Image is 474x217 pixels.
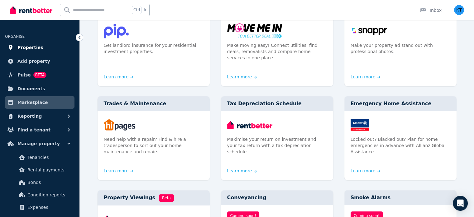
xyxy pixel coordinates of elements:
[7,176,72,189] a: Bonds
[17,85,45,92] span: Documents
[17,126,50,134] span: Find a tenant
[227,168,257,174] a: Learn more
[17,71,31,79] span: Pulse
[5,124,74,136] button: Find a tenant
[227,117,327,132] img: Tax Depreciation Schedule
[420,7,442,13] div: Inbox
[132,6,141,14] span: Ctrl
[7,201,72,214] a: Expenses
[351,117,450,132] img: Emergency Home Assistance
[351,136,450,155] p: Locked out? Blacked out? Plan for home emergencies in advance with Allianz Global Assistance.
[98,190,210,205] div: Property Viewings
[227,136,327,155] p: Maximise your return on investment and your tax return with a tax depreciation schedule.
[104,117,203,132] img: Trades & Maintenance
[221,190,333,205] div: Conveyancing
[7,189,72,201] a: Condition reports
[5,41,74,54] a: Properties
[7,164,72,176] a: Rental payments
[144,7,146,12] span: k
[5,96,74,109] a: Marketplace
[351,42,450,55] p: Make your property ad stand out with professional photos.
[104,136,203,155] p: Need help with a repair? Find & hire a tradesperson to sort out your home maintenance and repairs.
[159,194,174,202] span: Beta
[5,55,74,67] a: Add property
[7,151,72,164] a: Tenancies
[453,196,468,211] div: Open Intercom Messenger
[104,74,134,80] a: Learn more
[17,57,50,65] span: Add property
[104,23,203,38] img: Landlord Insurance
[98,96,210,111] div: Trades & Maintenance
[27,179,69,186] span: Bonds
[221,96,333,111] div: Tax Depreciation Schedule
[227,23,327,38] img: Utilities
[33,72,46,78] span: BETA
[351,23,450,38] img: Professional Photography
[27,191,69,199] span: Condition reports
[5,69,74,81] a: PulseBETA
[227,42,327,61] p: Make moving easy! Connect utilities, find deals, removalists and compare home services in one place.
[17,99,48,106] span: Marketplace
[351,74,381,80] a: Learn more
[17,112,42,120] span: Reporting
[227,74,257,80] a: Learn more
[104,42,203,55] p: Get landlord insurance for your residential investment properties.
[17,44,43,51] span: Properties
[27,154,69,161] span: Tenancies
[17,140,60,147] span: Manage property
[454,5,464,15] img: Kerri Thomas
[5,34,25,39] span: ORGANISE
[104,168,134,174] a: Learn more
[344,190,457,205] div: Smoke Alarms
[344,96,457,111] div: Emergency Home Assistance
[27,204,69,211] span: Expenses
[10,5,52,15] img: RentBetter
[27,166,69,174] span: Rental payments
[5,110,74,122] button: Reporting
[5,82,74,95] a: Documents
[351,168,381,174] a: Learn more
[5,137,74,150] button: Manage property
